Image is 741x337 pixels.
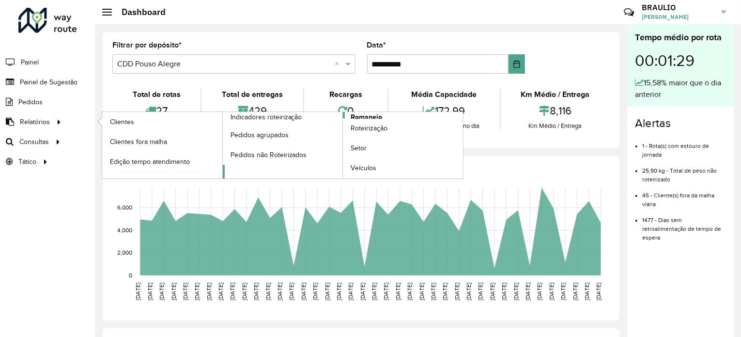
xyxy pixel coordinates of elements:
text: [DATE] [572,283,578,300]
h4: Alertas [635,116,726,130]
span: Consultas [19,137,49,147]
text: [DATE] [312,283,318,300]
div: Km Médio / Entrega [503,89,607,100]
text: [DATE] [395,283,401,300]
span: Pedidos agrupados [231,130,289,140]
text: [DATE] [241,283,247,300]
span: Pedidos [18,97,43,107]
span: Veículos [351,163,376,173]
a: Veículos [343,159,463,178]
h2: Dashboard [112,7,166,17]
span: Indicadores roteirização [231,112,302,122]
a: Clientes [102,112,222,131]
text: [DATE] [489,283,495,300]
span: Tático [18,157,36,167]
a: Edição tempo atendimento [102,152,222,171]
text: [DATE] [265,283,271,300]
div: Total de entregas [204,89,300,100]
span: Setor [351,143,367,153]
span: Relatórios [20,117,50,127]
text: 4,000 [117,227,132,233]
text: [DATE] [182,283,188,300]
a: Setor [343,139,463,158]
span: Roteirização [351,123,387,133]
a: Pedidos agrupados [223,125,343,144]
li: 45 - Cliente(s) fora da malha viária [642,184,726,209]
div: Tempo médio por rota [635,31,726,44]
text: [DATE] [501,283,507,300]
div: 429 [204,100,300,121]
span: Clear all [335,58,343,70]
text: [DATE] [406,283,413,300]
li: 25,90 kg - Total de peso não roteirizado [642,159,726,184]
text: [DATE] [525,283,531,300]
text: [DATE] [253,283,259,300]
span: Painel de Sugestão [20,77,77,87]
span: Romaneio [351,112,382,122]
label: Data [367,39,386,51]
text: [DATE] [596,283,602,300]
span: Clientes [110,117,134,127]
text: [DATE] [418,283,425,300]
a: Clientes fora malha [102,132,222,151]
div: Total de rotas [115,89,198,100]
span: [PERSON_NAME] [642,13,714,21]
span: Painel [21,57,39,67]
div: 27 [115,100,198,121]
div: 172,99 [391,100,497,121]
button: Choose Date [509,54,525,74]
a: Contato Rápido [618,2,639,23]
text: [DATE] [478,283,484,300]
text: [DATE] [430,283,436,300]
label: Filtrar por depósito [112,39,182,51]
text: [DATE] [288,283,294,300]
div: 8,116 [503,100,607,121]
text: 0 [129,272,132,278]
text: [DATE] [135,283,141,300]
text: [DATE] [347,283,354,300]
text: [DATE] [147,283,153,300]
text: [DATE] [548,283,555,300]
div: Km Médio / Entrega [503,121,607,131]
text: [DATE] [359,283,366,300]
div: 00:01:29 [635,44,726,77]
text: [DATE] [336,283,342,300]
text: [DATE] [383,283,389,300]
div: 15,58% maior que o dia anterior [635,77,726,100]
a: Pedidos não Roteirizados [223,145,343,164]
text: [DATE] [194,283,200,300]
div: Média Capacidade [391,89,497,100]
div: 0 [307,100,385,121]
h3: BRAULIO [642,3,714,12]
text: 2,000 [117,250,132,256]
text: [DATE] [158,283,165,300]
text: 6,000 [117,205,132,211]
a: Romaneio [223,112,463,178]
text: [DATE] [442,283,448,300]
text: [DATE] [584,283,590,300]
text: [DATE] [206,283,212,300]
span: Clientes fora malha [110,137,167,147]
text: [DATE] [230,283,236,300]
text: [DATE] [465,283,472,300]
text: [DATE] [371,283,377,300]
span: Edição tempo atendimento [110,157,190,167]
text: [DATE] [300,283,307,300]
text: [DATE] [454,283,460,300]
text: [DATE] [560,283,566,300]
text: [DATE] [217,283,224,300]
a: Indicadores roteirização [102,112,343,178]
text: [DATE] [513,283,519,300]
text: [DATE] [537,283,543,300]
text: [DATE] [324,283,330,300]
span: Pedidos não Roteirizados [231,150,307,160]
text: [DATE] [277,283,283,300]
div: Recargas [307,89,385,100]
li: 1477 - Dias sem retroalimentação de tempo de espera [642,209,726,242]
li: 1 - Rota(s) com estouro de jornada [642,134,726,159]
text: [DATE] [170,283,177,300]
a: Roteirização [343,119,463,138]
